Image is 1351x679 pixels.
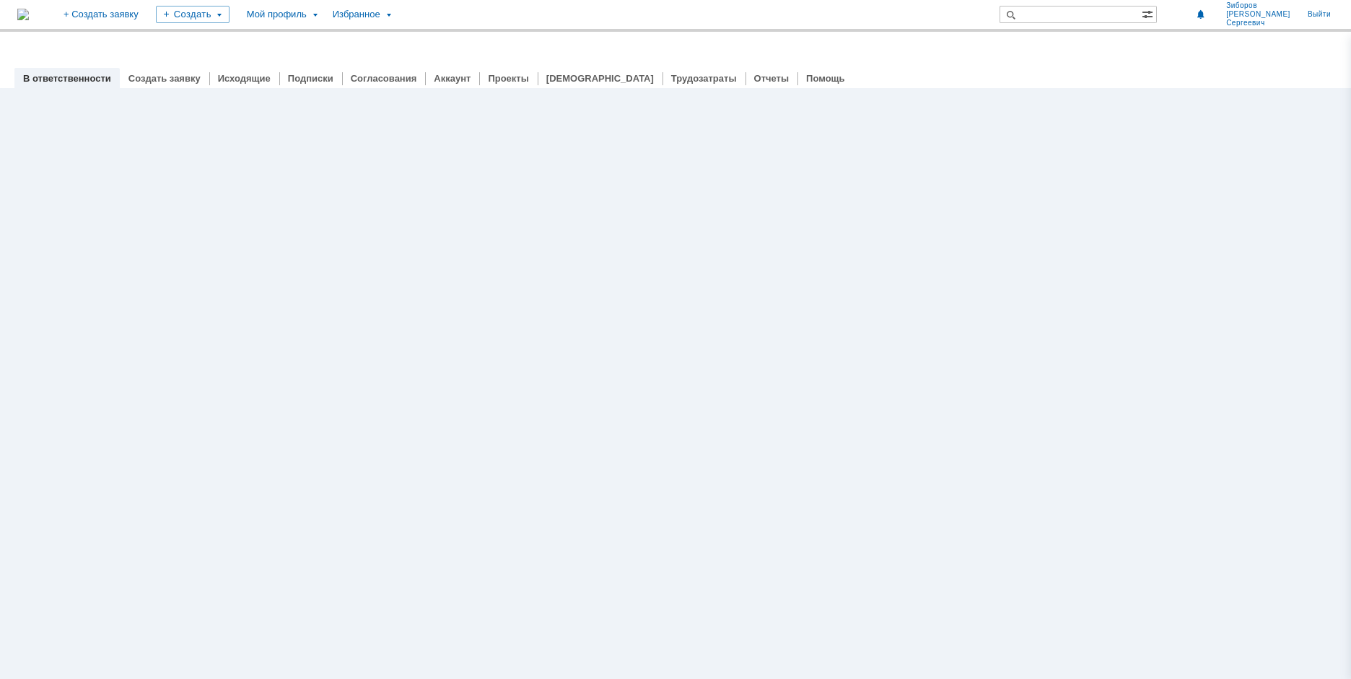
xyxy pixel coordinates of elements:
a: Согласования [351,73,417,84]
a: Помощь [806,73,844,84]
span: [PERSON_NAME] [1226,10,1290,19]
a: Исходящие [218,73,271,84]
a: В ответственности [23,73,111,84]
a: Трудозатраты [671,73,737,84]
span: Расширенный поиск [1142,7,1156,20]
a: Перейти на домашнюю страницу [17,9,29,20]
a: Аккаунт [434,73,471,84]
a: Подписки [288,73,333,84]
div: Создать [156,6,229,23]
span: Зиборов [1226,1,1290,10]
a: Проекты [488,73,528,84]
a: [DEMOGRAPHIC_DATA] [546,73,654,84]
a: Создать заявку [128,73,201,84]
span: Сергеевич [1226,19,1290,27]
a: Отчеты [754,73,790,84]
img: logo [17,9,29,20]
